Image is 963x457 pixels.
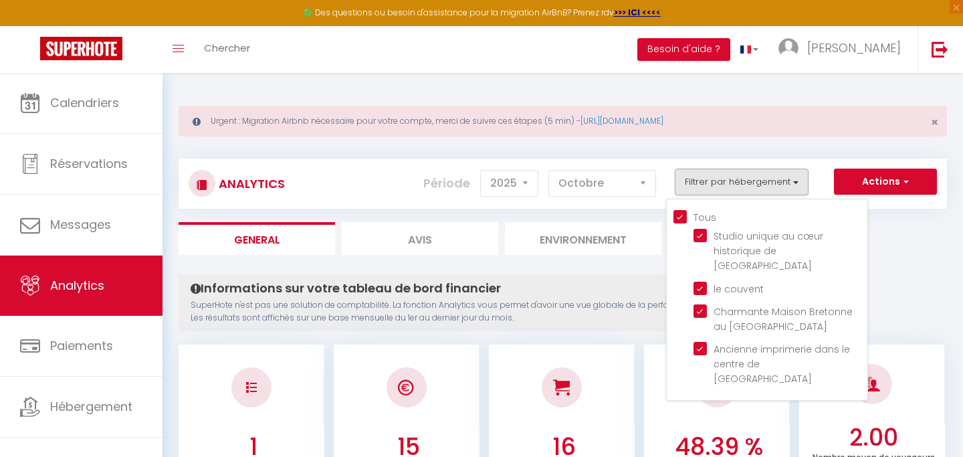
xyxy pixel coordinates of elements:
[194,26,260,73] a: Chercher
[637,38,730,61] button: Besoin d'aide ?
[50,216,111,233] span: Messages
[179,106,947,136] div: Urgent : Migration Airbnb nécessaire pour votre compte, merci de suivre ces étapes (5 min) -
[215,169,285,199] h3: Analytics
[580,115,663,126] a: [URL][DOMAIN_NAME]
[714,343,850,385] span: Ancienne imprimerie dans le centre de [GEOGRAPHIC_DATA]
[675,169,809,195] button: Filtrer par hébergement
[714,305,853,333] span: Charmante Maison Bretonne au [GEOGRAPHIC_DATA]
[50,155,128,172] span: Réservations
[191,299,815,325] p: SuperHote n'est pas une solution de comptabilité. La fonction Analytics vous permet d'avoir une v...
[807,424,942,452] h3: 2.00
[932,41,948,58] img: logout
[834,169,937,195] button: Actions
[191,281,815,296] h4: Informations sur votre tableau de bord financier
[204,41,250,55] span: Chercher
[179,222,335,255] li: General
[807,39,901,56] span: [PERSON_NAME]
[342,222,498,255] li: Avis
[778,38,798,58] img: ...
[505,222,661,255] li: Environnement
[931,116,938,128] button: Close
[40,37,122,60] img: Super Booking
[931,114,938,130] span: ×
[768,26,918,73] a: ... [PERSON_NAME]
[714,230,823,272] span: Studio unique au cœur historique de [GEOGRAPHIC_DATA]
[246,382,257,393] img: NO IMAGE
[50,398,132,415] span: Hébergement
[50,94,119,111] span: Calendriers
[50,337,113,354] span: Paiements
[50,277,104,294] span: Analytics
[423,169,470,198] label: Période
[614,7,661,18] a: >>> ICI <<<<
